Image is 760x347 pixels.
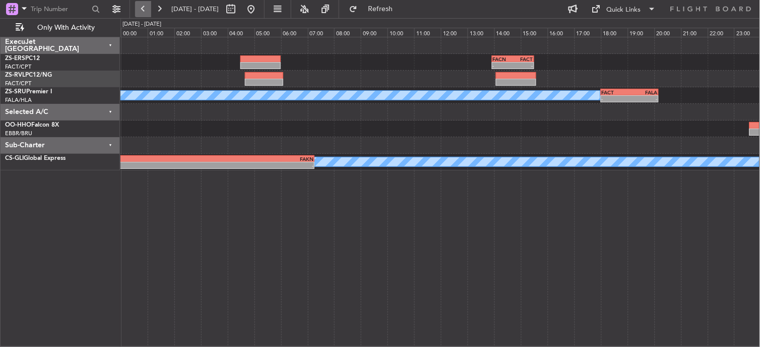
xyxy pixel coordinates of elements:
span: Only With Activity [26,24,106,31]
div: 18:00 [601,28,628,37]
div: - [143,162,313,168]
div: FALA [629,89,658,95]
div: FAKN [143,156,313,162]
div: 17:00 [575,28,601,37]
span: Refresh [359,6,402,13]
div: 15:00 [521,28,548,37]
div: - [602,96,630,102]
span: ZS-ERS [5,55,25,62]
button: Only With Activity [11,20,109,36]
div: 10:00 [388,28,414,37]
div: 01:00 [148,28,174,37]
a: FALA/HLA [5,96,32,104]
div: 06:00 [281,28,308,37]
a: ZS-SRUPremier I [5,89,52,95]
div: 11:00 [414,28,441,37]
div: 00:00 [121,28,148,37]
input: Trip Number [31,2,89,17]
div: 08:00 [334,28,361,37]
div: 21:00 [681,28,708,37]
div: 02:00 [174,28,201,37]
div: Quick Links [607,5,641,15]
div: [DATE] - [DATE] [122,20,161,29]
div: FACT [602,89,630,95]
div: - [629,96,658,102]
div: 09:00 [361,28,388,37]
span: OO-HHO [5,122,31,128]
a: FACT/CPT [5,80,31,87]
div: 16:00 [548,28,575,37]
div: 12:00 [441,28,468,37]
a: ZS-RVLPC12/NG [5,72,52,78]
div: - [493,63,513,69]
button: Refresh [344,1,405,17]
span: CS-GLI [5,155,24,161]
div: 20:00 [655,28,681,37]
div: 05:00 [255,28,281,37]
a: ZS-ERSPC12 [5,55,40,62]
div: 13:00 [468,28,494,37]
div: 03:00 [201,28,228,37]
a: FACT/CPT [5,63,31,71]
div: 14:00 [494,28,521,37]
div: 07:00 [308,28,335,37]
a: OO-HHOFalcon 8X [5,122,59,128]
div: 04:00 [228,28,255,37]
div: - [513,63,533,69]
div: 22:00 [708,28,735,37]
span: ZS-SRU [5,89,26,95]
span: ZS-RVL [5,72,25,78]
div: FACT [513,56,533,62]
a: EBBR/BRU [5,130,32,137]
a: CS-GLIGlobal Express [5,155,66,161]
div: 19:00 [628,28,655,37]
div: FACN [493,56,513,62]
button: Quick Links [587,1,661,17]
span: [DATE] - [DATE] [171,5,219,14]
